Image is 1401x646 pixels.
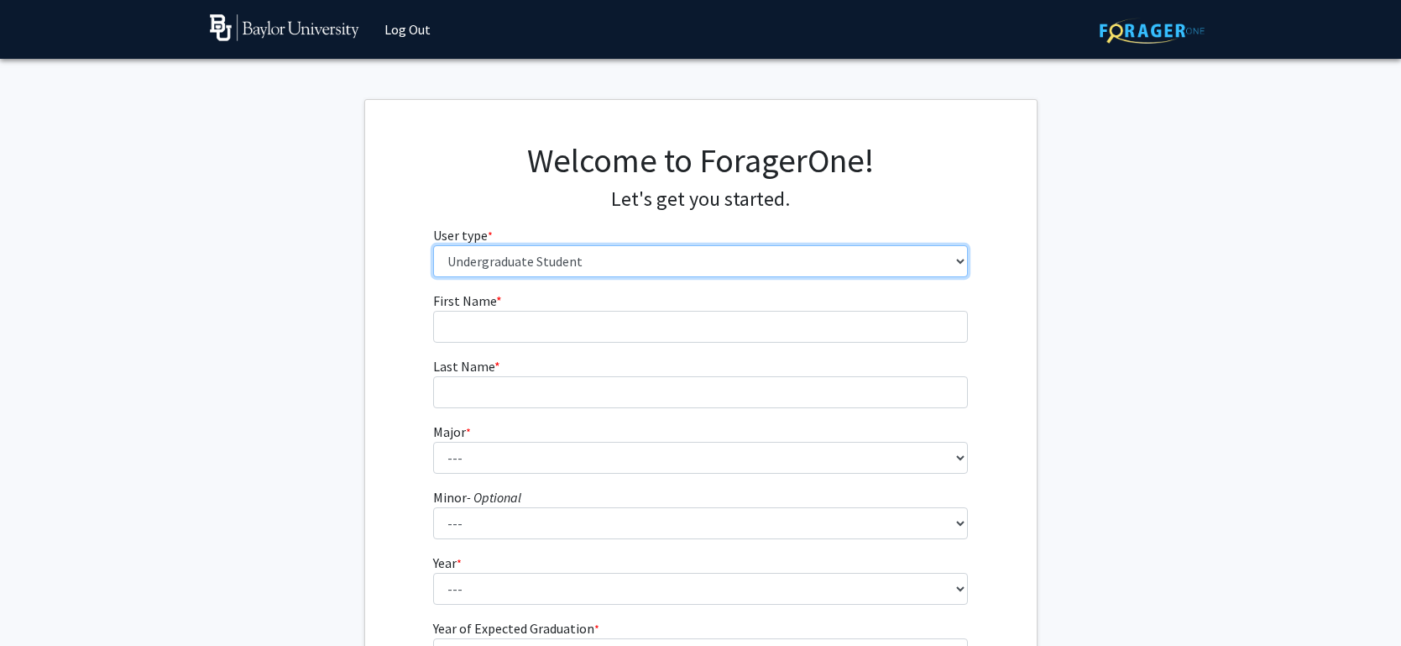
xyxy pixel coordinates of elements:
[210,14,360,41] img: Baylor University Logo
[433,487,521,507] label: Minor
[433,358,494,375] span: Last Name
[433,292,496,309] span: First Name
[467,489,521,506] i: - Optional
[433,618,599,638] label: Year of Expected Graduation
[1100,18,1205,44] img: ForagerOne Logo
[433,225,493,245] label: User type
[13,570,71,633] iframe: Chat
[433,422,471,442] label: Major
[433,140,968,181] h1: Welcome to ForagerOne!
[433,553,462,573] label: Year
[433,187,968,212] h4: Let's get you started.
